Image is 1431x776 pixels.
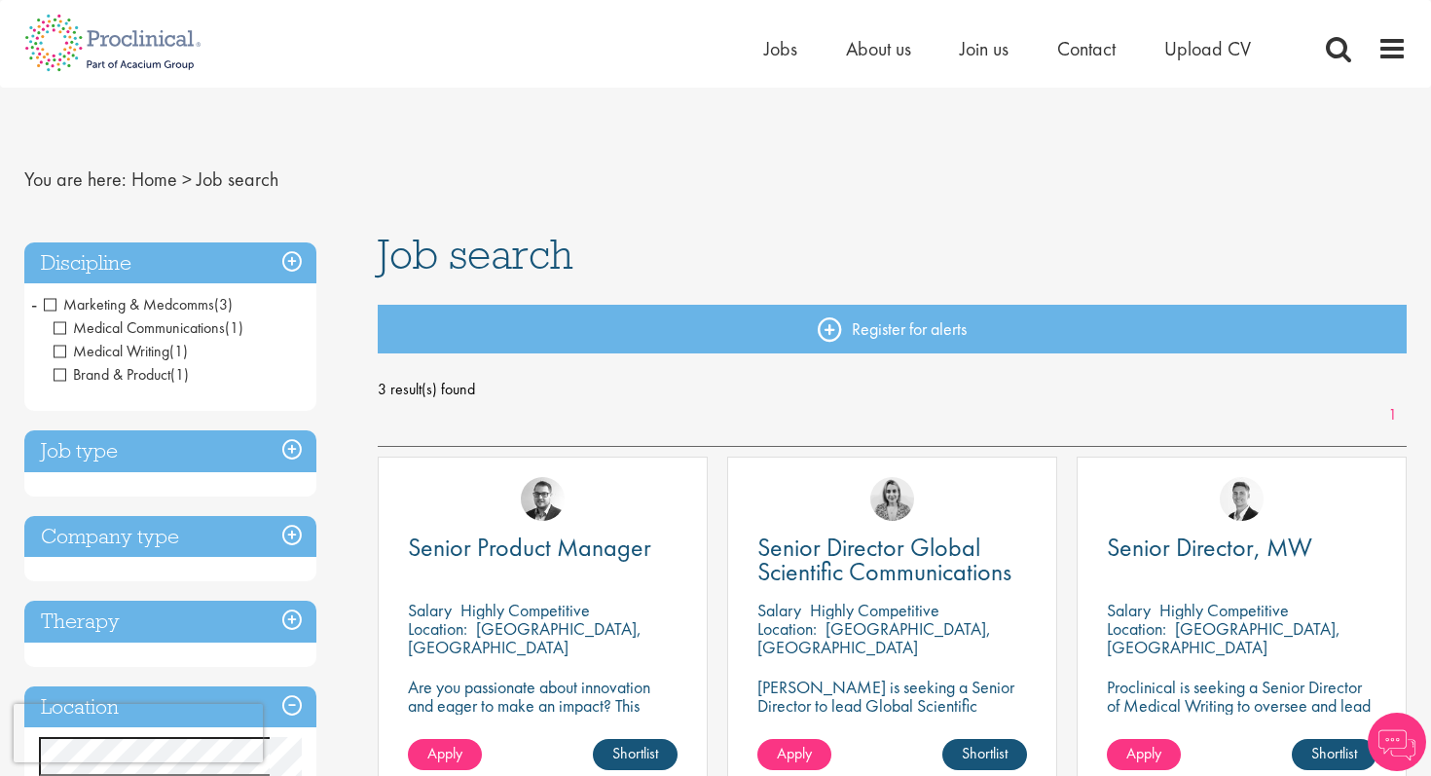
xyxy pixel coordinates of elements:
span: Salary [757,599,801,621]
a: Apply [1107,739,1181,770]
a: breadcrumb link [131,166,177,192]
h3: Location [24,686,316,728]
span: Marketing & Medcomms [44,294,214,314]
a: Register for alerts [378,305,1408,353]
span: Medical Communications [54,317,225,338]
a: Senior Director Global Scientific Communications [757,536,1027,584]
span: (3) [214,294,233,314]
a: Contact [1057,36,1116,61]
a: About us [846,36,911,61]
span: Brand & Product [54,364,189,385]
p: Highly Competitive [1159,599,1289,621]
span: (1) [170,364,189,385]
img: Niklas Kaminski [521,477,565,521]
span: (1) [225,317,243,338]
span: You are here: [24,166,127,192]
a: Apply [757,739,831,770]
a: Shortlist [1292,739,1376,770]
span: Location: [1107,617,1166,640]
span: Salary [1107,599,1151,621]
img: Chatbot [1368,713,1426,771]
span: Apply [427,743,462,763]
span: Apply [777,743,812,763]
p: [GEOGRAPHIC_DATA], [GEOGRAPHIC_DATA] [1107,617,1340,658]
p: [PERSON_NAME] is seeking a Senior Director to lead Global Scientific Communications to join our c... [757,678,1027,752]
span: Medical Communications [54,317,243,338]
span: Senior Director, MW [1107,531,1312,564]
h3: Job type [24,430,316,472]
span: Medical Writing [54,341,188,361]
p: Are you passionate about innovation and eager to make an impact? This remote position allows you ... [408,678,678,770]
img: George Watson [1220,477,1264,521]
span: Medical Writing [54,341,169,361]
span: Senior Product Manager [408,531,651,564]
span: Marketing & Medcomms [44,294,233,314]
img: Merna Hermiz [870,477,914,521]
p: Highly Competitive [460,599,590,621]
a: Senior Director, MW [1107,536,1376,560]
span: Location: [408,617,467,640]
p: Highly Competitive [810,599,939,621]
span: Senior Director Global Scientific Communications [757,531,1011,588]
span: 3 result(s) found [378,375,1408,404]
a: Shortlist [593,739,678,770]
p: [GEOGRAPHIC_DATA], [GEOGRAPHIC_DATA] [408,617,642,658]
h3: Company type [24,516,316,558]
a: Apply [408,739,482,770]
span: Salary [408,599,452,621]
a: Upload CV [1164,36,1251,61]
span: (1) [169,341,188,361]
span: > [182,166,192,192]
h3: Therapy [24,601,316,643]
span: - [31,289,37,318]
span: Location: [757,617,817,640]
a: Jobs [764,36,797,61]
span: Job search [378,228,573,280]
span: Brand & Product [54,364,170,385]
a: 1 [1378,404,1407,426]
span: Apply [1126,743,1161,763]
p: [GEOGRAPHIC_DATA], [GEOGRAPHIC_DATA] [757,617,991,658]
a: Senior Product Manager [408,536,678,560]
span: Job search [197,166,278,192]
a: Join us [960,36,1009,61]
a: Shortlist [942,739,1027,770]
h3: Discipline [24,242,316,284]
iframe: reCAPTCHA [14,704,263,762]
